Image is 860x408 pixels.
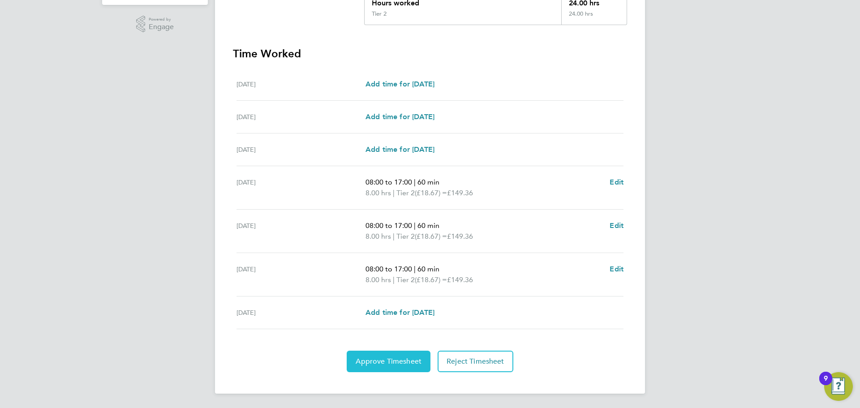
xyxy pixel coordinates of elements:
[417,265,439,273] span: 60 min
[236,220,365,242] div: [DATE]
[136,16,174,33] a: Powered byEngage
[356,357,421,366] span: Approve Timesheet
[415,189,447,197] span: (£18.67) =
[365,79,434,90] a: Add time for [DATE]
[236,264,365,285] div: [DATE]
[414,265,416,273] span: |
[149,23,174,31] span: Engage
[438,351,513,372] button: Reject Timesheet
[610,221,623,230] span: Edit
[233,47,627,61] h3: Time Worked
[824,378,828,390] div: 9
[393,275,395,284] span: |
[417,221,439,230] span: 60 min
[396,275,415,285] span: Tier 2
[365,221,412,230] span: 08:00 to 17:00
[414,178,416,186] span: |
[365,275,391,284] span: 8.00 hrs
[610,220,623,231] a: Edit
[396,231,415,242] span: Tier 2
[365,144,434,155] a: Add time for [DATE]
[393,189,395,197] span: |
[415,275,447,284] span: (£18.67) =
[365,189,391,197] span: 8.00 hrs
[365,178,412,186] span: 08:00 to 17:00
[610,264,623,275] a: Edit
[561,10,627,25] div: 24.00 hrs
[236,79,365,90] div: [DATE]
[236,177,365,198] div: [DATE]
[393,232,395,241] span: |
[365,307,434,318] a: Add time for [DATE]
[365,145,434,154] span: Add time for [DATE]
[236,307,365,318] div: [DATE]
[447,232,473,241] span: £149.36
[447,189,473,197] span: £149.36
[149,16,174,23] span: Powered by
[417,178,439,186] span: 60 min
[236,112,365,122] div: [DATE]
[365,308,434,317] span: Add time for [DATE]
[347,351,430,372] button: Approve Timesheet
[447,357,504,366] span: Reject Timesheet
[610,265,623,273] span: Edit
[824,372,853,401] button: Open Resource Center, 9 new notifications
[372,10,387,17] div: Tier 2
[414,221,416,230] span: |
[365,112,434,122] a: Add time for [DATE]
[365,112,434,121] span: Add time for [DATE]
[236,144,365,155] div: [DATE]
[447,275,473,284] span: £149.36
[365,232,391,241] span: 8.00 hrs
[610,178,623,186] span: Edit
[396,188,415,198] span: Tier 2
[365,265,412,273] span: 08:00 to 17:00
[415,232,447,241] span: (£18.67) =
[610,177,623,188] a: Edit
[365,80,434,88] span: Add time for [DATE]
